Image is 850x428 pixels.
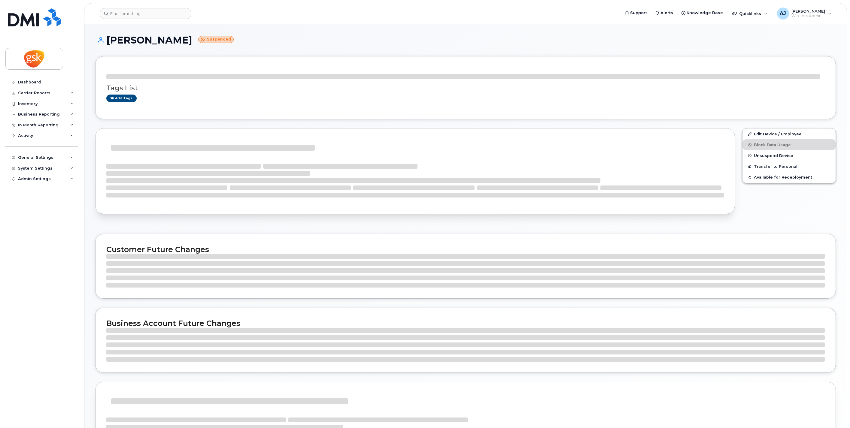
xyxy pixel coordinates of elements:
a: Edit Device / Employee [742,128,836,139]
h2: Business Account Future Changes [106,319,825,328]
h2: Customer Future Changes [106,245,825,254]
small: Suspended [198,36,234,43]
h3: Tags List [106,84,825,92]
a: Add tags [106,95,137,102]
h1: [PERSON_NAME] [95,35,836,45]
button: Block Data Usage [742,139,836,150]
button: Available for Redeployment [742,172,836,182]
button: Transfer to Personal [742,161,836,172]
span: Unsuspend Device [754,153,793,158]
button: Unsuspend Device [742,150,836,161]
span: Available for Redeployment [754,175,812,179]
